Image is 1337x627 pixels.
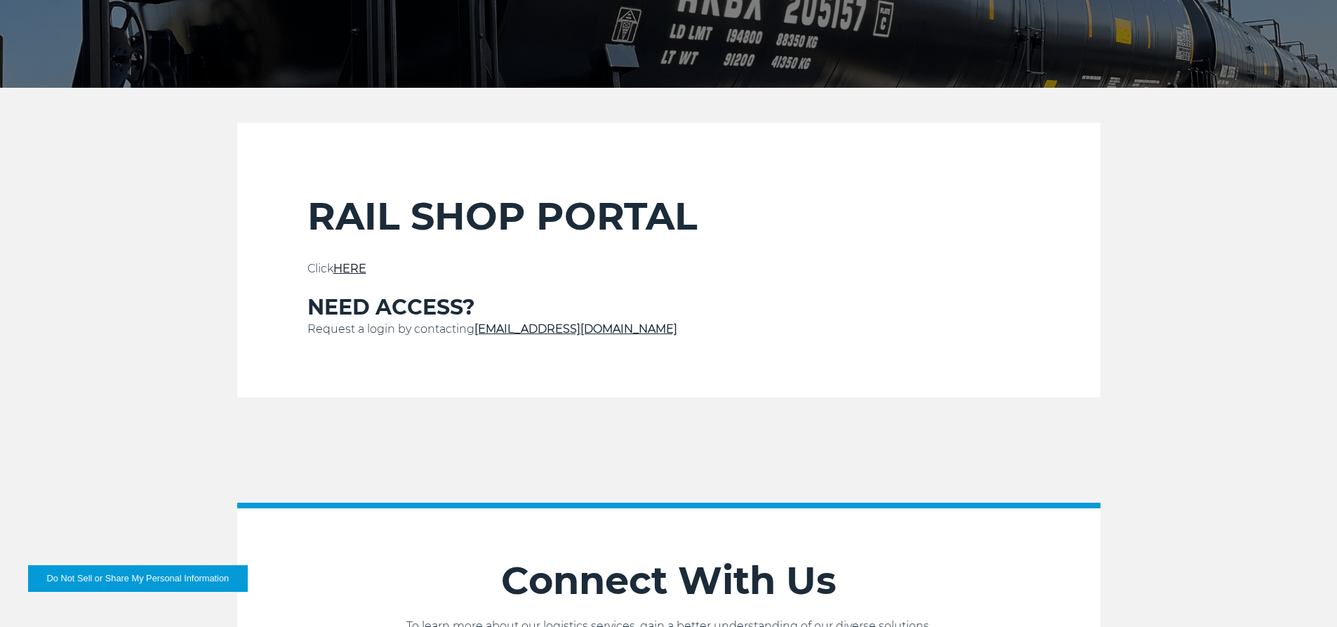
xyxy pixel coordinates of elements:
h2: Connect With Us [237,557,1100,604]
button: Do Not Sell or Share My Personal Information [28,565,248,592]
a: [EMAIL_ADDRESS][DOMAIN_NAME] [474,322,677,336]
h2: RAIL SHOP PORTAL [307,193,1030,239]
p: Request a login by contacting [307,321,1030,338]
h3: NEED ACCESS? [307,294,1030,321]
a: HERE [333,262,366,275]
p: Click [307,260,1030,277]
